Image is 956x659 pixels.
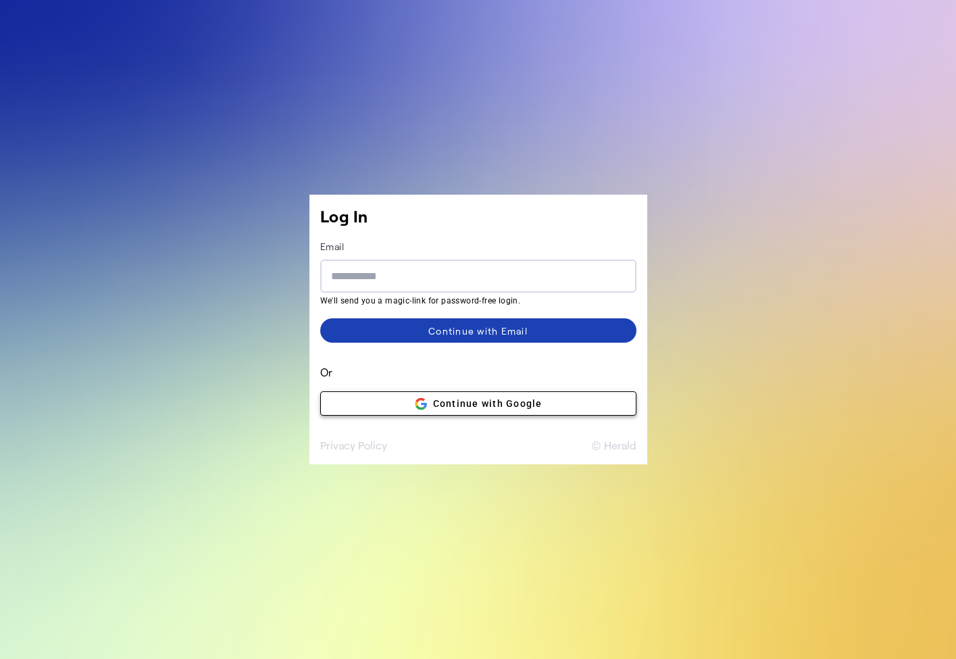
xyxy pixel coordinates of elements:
[428,324,528,338] div: Continue with Email
[320,241,345,252] label: Email
[320,391,636,416] button: Google logoContinue with Google
[591,437,636,454] button: © Herald
[320,364,636,381] span: Or
[320,293,628,308] mat-hint: We'll send you a magic-link for password-free login.
[320,205,636,227] h1: Log In
[414,397,543,411] span: Continue with Google
[414,397,428,411] img: Google logo
[320,437,387,454] button: Privacy Policy
[320,318,636,343] button: Continue with Email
